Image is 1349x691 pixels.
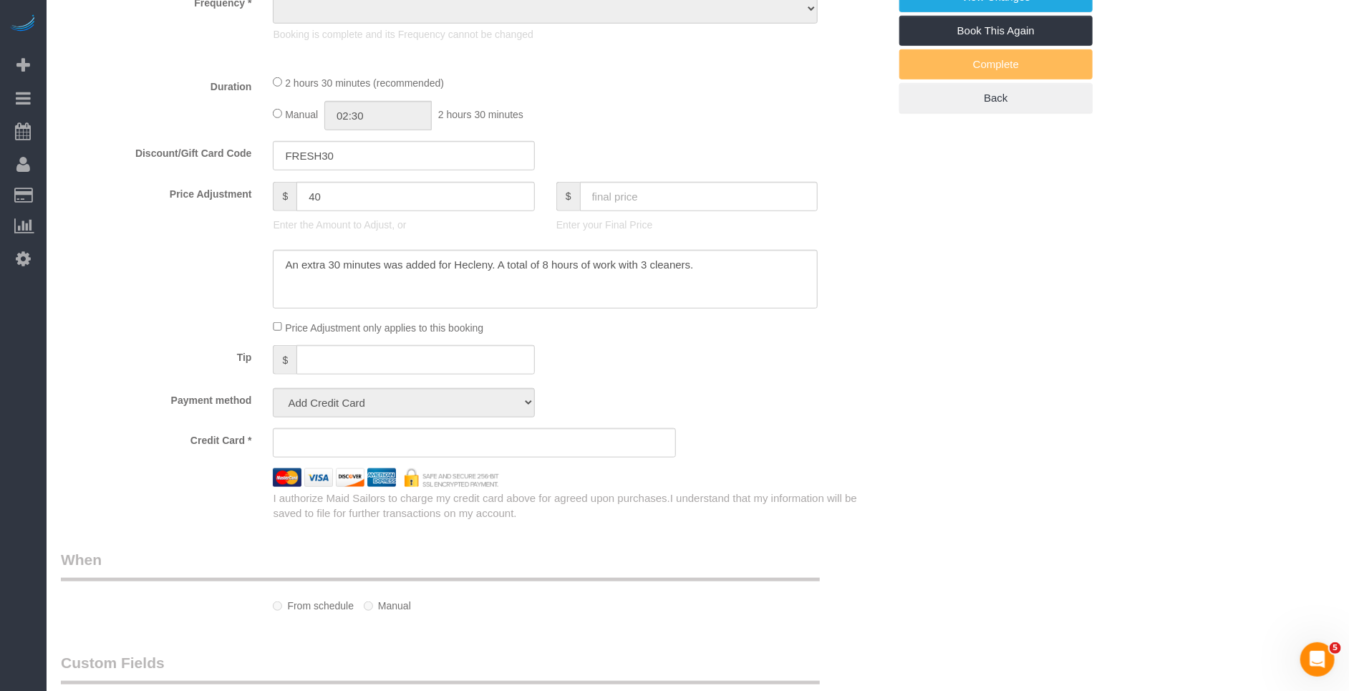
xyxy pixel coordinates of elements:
[273,182,296,211] span: $
[9,14,37,34] img: Automaid Logo
[262,491,899,521] div: I authorize Maid Sailors to charge my credit card above for agreed upon purchases.
[50,74,262,94] label: Duration
[61,652,820,685] legend: Custom Fields
[364,601,373,611] input: Manual
[273,27,818,42] p: Booking is complete and its Frequency cannot be changed
[899,16,1093,46] a: Book This Again
[556,218,818,232] p: Enter your Final Price
[262,468,510,486] img: credit cards
[273,345,296,375] span: $
[556,182,580,211] span: $
[50,345,262,364] label: Tip
[438,109,523,120] span: 2 hours 30 minutes
[285,437,664,450] iframe: Secure card payment input frame
[61,549,820,581] legend: When
[285,77,444,89] span: 2 hours 30 minutes (recommended)
[273,218,534,232] p: Enter the Amount to Adjust, or
[364,594,411,613] label: Manual
[285,322,483,333] span: Price Adjustment only applies to this booking
[50,141,262,160] label: Discount/Gift Card Code
[273,594,354,613] label: From schedule
[50,182,262,201] label: Price Adjustment
[1300,642,1335,677] iframe: Intercom live chat
[50,428,262,448] label: Credit Card *
[899,83,1093,113] a: Back
[50,388,262,407] label: Payment method
[1330,642,1341,654] span: 5
[285,109,318,120] span: Manual
[273,601,282,611] input: From schedule
[580,182,818,211] input: final price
